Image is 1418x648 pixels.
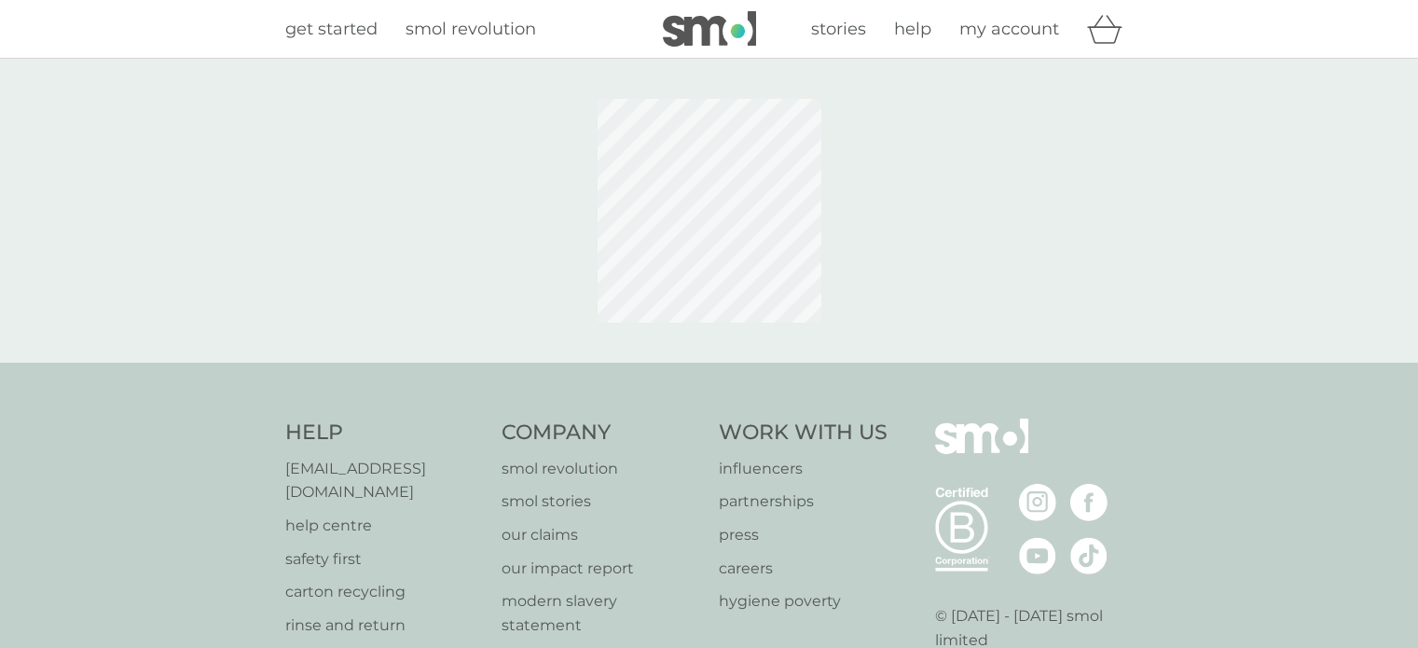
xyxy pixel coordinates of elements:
[663,11,756,47] img: smol
[719,457,888,481] a: influencers
[1070,484,1108,521] img: visit the smol Facebook page
[719,589,888,614] a: hygiene poverty
[935,419,1028,482] img: smol
[285,19,378,39] span: get started
[502,489,700,514] a: smol stories
[1087,10,1134,48] div: basket
[1019,537,1056,574] img: visit the smol Youtube page
[959,19,1059,39] span: my account
[285,514,484,538] a: help centre
[1070,537,1108,574] img: visit the smol Tiktok page
[719,557,888,581] a: careers
[894,19,931,39] span: help
[285,457,484,504] a: [EMAIL_ADDRESS][DOMAIN_NAME]
[406,19,536,39] span: smol revolution
[285,16,378,43] a: get started
[285,580,484,604] a: carton recycling
[406,16,536,43] a: smol revolution
[285,547,484,572] a: safety first
[502,419,700,448] h4: Company
[719,523,888,547] a: press
[1019,484,1056,521] img: visit the smol Instagram page
[285,614,484,638] a: rinse and return
[811,19,866,39] span: stories
[502,457,700,481] a: smol revolution
[502,523,700,547] a: our claims
[285,419,484,448] h4: Help
[811,16,866,43] a: stories
[959,16,1059,43] a: my account
[719,419,888,448] h4: Work With Us
[894,16,931,43] a: help
[502,557,700,581] a: our impact report
[502,589,700,637] a: modern slavery statement
[719,489,888,514] a: partnerships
